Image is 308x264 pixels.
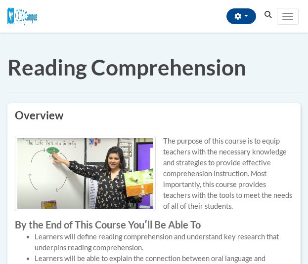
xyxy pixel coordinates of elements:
[7,54,246,80] span: Reading Comprehension
[7,7,37,25] img: Cox Campus
[264,11,273,19] i: 
[15,136,156,211] img: Course logo image
[7,11,37,20] a: Cox Campus
[15,108,293,123] h3: Overview
[15,219,293,230] label: By the End of This Course Youʹll Be Able To
[35,231,293,253] li: Learners will define reading comprehension and understand key research that underpins reading com...
[261,9,276,21] button: Search
[226,8,256,24] button: Account Settings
